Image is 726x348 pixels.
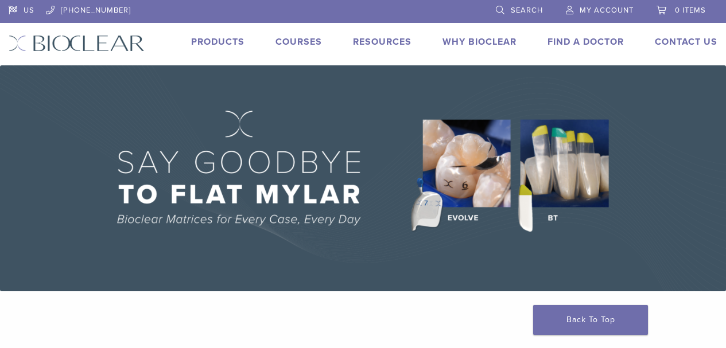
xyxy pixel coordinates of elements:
[275,36,322,48] a: Courses
[442,36,517,48] a: Why Bioclear
[655,36,717,48] a: Contact Us
[9,35,145,52] img: Bioclear
[191,36,244,48] a: Products
[353,36,411,48] a: Resources
[580,6,634,15] span: My Account
[511,6,543,15] span: Search
[533,305,648,335] a: Back To Top
[548,36,624,48] a: Find A Doctor
[675,6,706,15] span: 0 items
